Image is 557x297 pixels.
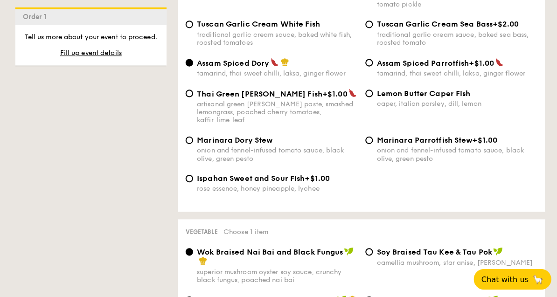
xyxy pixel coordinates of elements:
p: Tell us more about your event to proceed. [25,32,159,41]
img: icon-spicy.37a8142b.svg [490,57,499,66]
input: Assam Spiced Dorytamarind, thai sweet chilli, laksa, ginger flower [185,58,193,66]
div: caper, italian parsley, dill, lemon [374,98,532,106]
img: icon-chef-hat.a58ddaea.svg [198,253,207,262]
input: Wok Braised Nai Bai and Black Fungussuperior mushroom oyster soy sauce, crunchy black fungus, poa... [185,245,193,252]
span: +$2.00 [488,20,514,28]
span: Ispahan Sweet and Sour Fish [196,172,303,180]
span: Thai Green [PERSON_NAME] Fish [196,88,320,97]
span: Tuscan Garlic Cream White Fish [196,20,318,28]
input: Ispahan Sweet and Sour Fish+$1.00rose essence, honey pineapple, lychee [185,173,193,180]
span: ⁠Soy Braised Tau Kee & Tau Pok [374,244,487,253]
div: tamarind, thai sweet chilli, laksa, ginger flower [374,69,532,76]
span: +$1.00 [465,58,489,67]
span: Assam Spiced Parrotfish [374,58,465,67]
span: +$1.00 [320,88,345,97]
div: traditional garlic cream sauce, baked sea bass, roasted tomato [374,30,532,46]
input: Thai Green [PERSON_NAME] Fish+$1.00artisanal green [PERSON_NAME] paste, smashed lemongrass, poach... [185,89,193,96]
input: Assam Spiced Parrotfish+$1.00tamarind, thai sweet chilli, laksa, ginger flower [362,58,370,66]
input: Tuscan Garlic Cream Sea Bass+$2.00traditional garlic cream sauce, baked sea bass, roasted tomato [362,21,370,28]
span: Chat with us [477,271,523,280]
span: Marinara Dory Stew [196,134,271,143]
span: +$1.00 [303,172,327,180]
img: icon-chef-hat.a58ddaea.svg [279,57,287,66]
span: Choose 1 item [223,225,267,233]
div: camellia mushroom, star anise, [PERSON_NAME] [374,255,532,263]
input: Marinara Parrotfish Stew+$1.00onion and fennel-infused tomato sauce, black olive, green pesto [362,135,370,142]
div: superior mushroom oyster soy sauce, crunchy black fungus, poached nai bai [196,264,355,280]
input: Tuscan Garlic Cream White Fishtraditional garlic cream sauce, baked white fish, roasted tomatoes [185,21,193,28]
div: traditional garlic cream sauce, baked white fish, roasted tomatoes [196,30,355,46]
span: Marinara Parrotfish Stew [374,134,468,143]
div: onion and fennel-infused tomato sauce, black olive, green pesto [374,145,532,160]
span: Assam Spiced Dory [196,58,268,67]
span: Tuscan Garlic Cream Sea Bass [374,20,488,28]
input: Marinara Dory Stewonion and fennel-infused tomato sauce, black olive, green pesto [185,135,193,142]
div: artisanal green [PERSON_NAME] paste, smashed lemongrass, poached cherry tomatoes, kaffir lime leaf [196,99,355,123]
img: icon-vegan.f8ff3823.svg [341,244,351,252]
img: icon-vegan.f8ff3823.svg [488,244,498,252]
span: 🦙 [527,270,538,281]
span: Fill up event details [62,48,122,56]
div: tamarind, thai sweet chilli, laksa, ginger flower [196,69,355,76]
span: Order 1 [25,13,52,21]
input: ⁠Soy Braised Tau Kee & Tau Pokcamellia mushroom, star anise, [PERSON_NAME] [362,245,370,252]
span: Vegetable [185,226,217,232]
img: icon-spicy.37a8142b.svg [269,57,277,66]
button: Chat with us🦙 [469,265,546,286]
img: icon-spicy.37a8142b.svg [346,88,354,96]
span: +$1.00 [468,134,493,143]
input: Lemon Butter Caper Fishcaper, italian parsley, dill, lemon [362,89,370,96]
span: Wok Braised Nai Bai and Black Fungus [196,244,341,253]
span: Lemon Butter Caper Fish [374,88,466,97]
div: rose essence, honey pineapple, lychee [196,182,355,190]
div: onion and fennel-infused tomato sauce, black olive, green pesto [196,145,355,160]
